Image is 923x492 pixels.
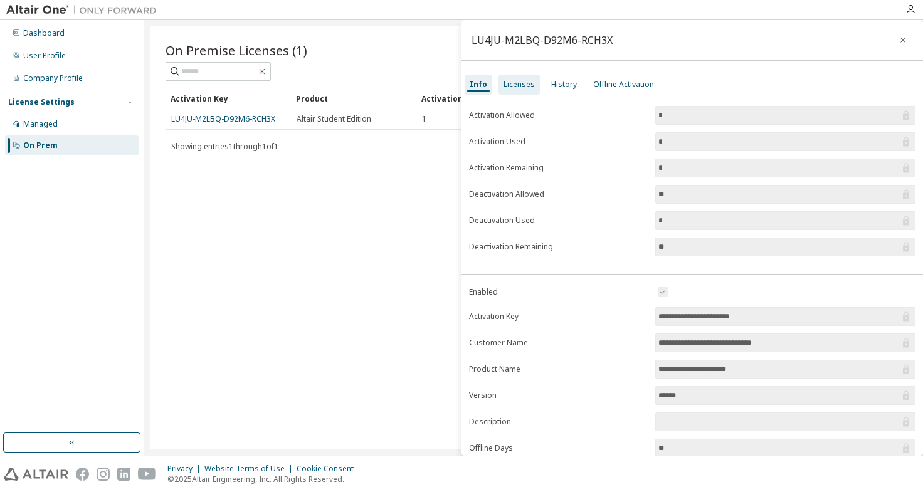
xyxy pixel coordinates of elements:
[504,80,535,90] div: Licenses
[204,464,297,474] div: Website Terms of Use
[469,163,648,173] label: Activation Remaining
[469,311,648,322] label: Activation Key
[297,114,371,124] span: Altair Student Edition
[469,242,648,252] label: Deactivation Remaining
[97,468,110,481] img: instagram.svg
[76,468,89,481] img: facebook.svg
[23,51,66,61] div: User Profile
[23,28,65,38] div: Dashboard
[469,338,648,348] label: Customer Name
[138,468,156,481] img: youtube.svg
[469,417,648,427] label: Description
[469,443,648,453] label: Offline Days
[23,140,58,150] div: On Prem
[297,464,361,474] div: Cookie Consent
[469,216,648,226] label: Deactivation Used
[117,468,130,481] img: linkedin.svg
[469,287,648,297] label: Enabled
[469,189,648,199] label: Deactivation Allowed
[469,110,648,120] label: Activation Allowed
[23,73,83,83] div: Company Profile
[4,468,68,481] img: altair_logo.svg
[421,88,537,108] div: Activation Allowed
[422,114,426,124] span: 1
[470,80,487,90] div: Info
[167,464,204,474] div: Privacy
[8,97,75,107] div: License Settings
[6,4,163,16] img: Altair One
[23,119,58,129] div: Managed
[469,137,648,147] label: Activation Used
[167,474,361,484] p: © 2025 Altair Engineering, Inc. All Rights Reserved.
[171,113,275,124] a: LU4JU-M2LBQ-D92M6-RCH3X
[469,364,648,374] label: Product Name
[593,80,654,90] div: Offline Activation
[551,80,577,90] div: History
[469,390,648,400] label: Version
[472,35,613,45] div: LU4JU-M2LBQ-D92M6-RCH3X
[171,88,286,108] div: Activation Key
[166,41,307,59] span: On Premise Licenses (1)
[296,88,411,108] div: Product
[171,141,278,152] span: Showing entries 1 through 1 of 1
